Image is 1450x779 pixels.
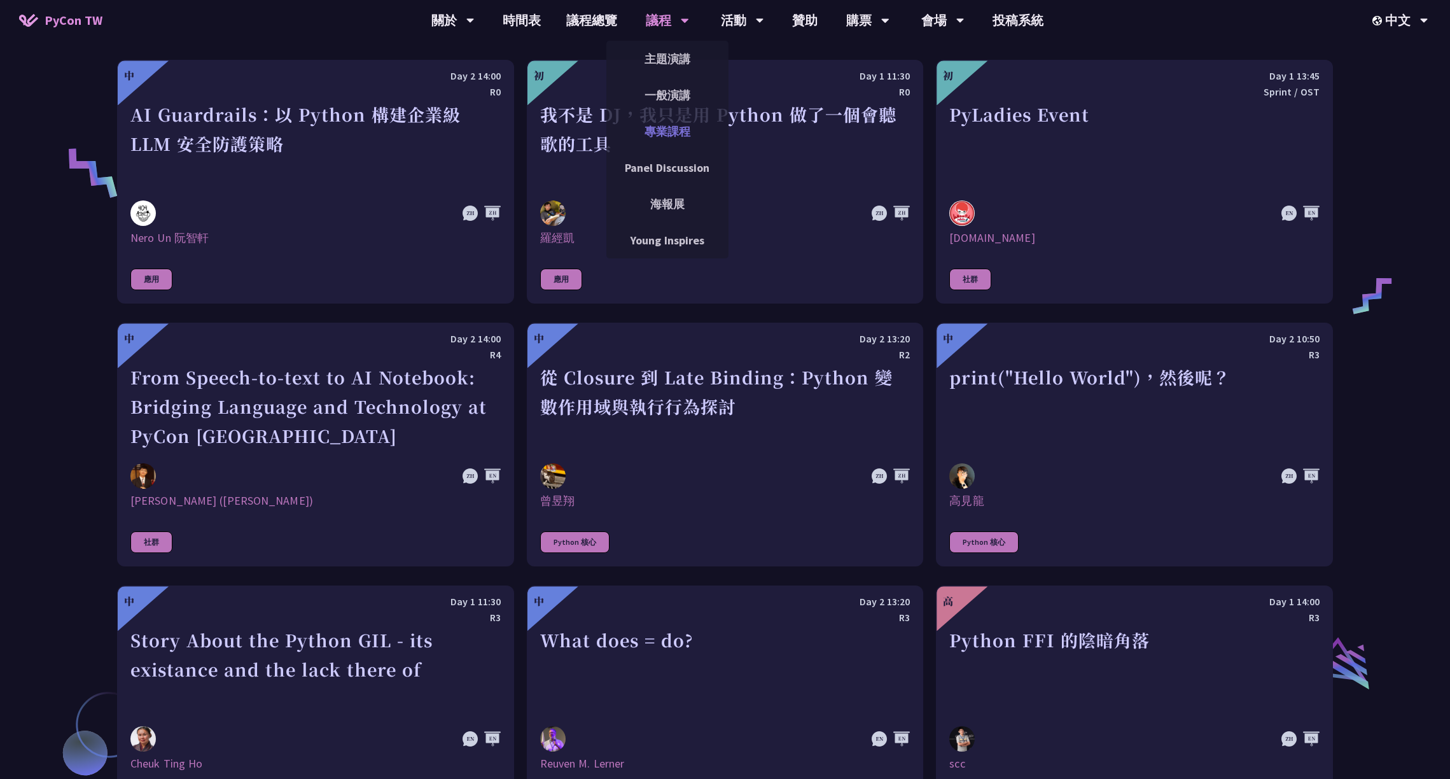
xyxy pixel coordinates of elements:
[534,331,544,346] div: 中
[936,60,1333,304] a: 初 Day 1 13:45 Sprint / OST PyLadies Event pyladies.tw [DOMAIN_NAME] 社群
[606,153,728,183] a: Panel Discussion
[534,594,544,609] div: 中
[540,726,566,754] img: Reuven M. Lerner
[949,100,1320,188] div: PyLadies Event
[943,68,953,83] div: 初
[949,626,1320,713] div: Python FFI 的陰暗角落
[606,225,728,255] a: Young Inspires
[534,68,544,83] div: 初
[949,531,1019,553] div: Python 核心
[949,363,1320,451] div: print("Hello World")，然後呢？
[130,269,172,290] div: 應用
[943,331,953,346] div: 中
[540,626,910,713] div: What does = do?
[949,347,1320,363] div: R3
[130,626,501,713] div: Story About the Python GIL - its existance and the lack there of
[540,347,910,363] div: R2
[45,11,102,30] span: PyCon TW
[936,323,1333,566] a: 中 Day 2 10:50 R3 print("Hello World")，然後呢？ 高見龍 高見龍 Python 核心
[130,610,501,626] div: R3
[949,594,1320,610] div: Day 1 14:00
[527,323,924,566] a: 中 Day 2 13:20 R2 從 Closure 到 Late Binding：Python 變數作用域與執行行為探討 曾昱翔 曾昱翔 Python 核心
[130,756,501,771] div: Cheuk Ting Ho
[949,463,975,489] img: 高見龍
[130,363,501,451] div: From Speech-to-text to AI Notebook: Bridging Language and Technology at PyCon [GEOGRAPHIC_DATA]
[130,493,501,509] div: [PERSON_NAME] ([PERSON_NAME])
[19,14,38,27] img: Home icon of PyCon TW 2025
[949,269,991,290] div: 社群
[130,726,156,752] img: Cheuk Ting Ho
[117,323,514,566] a: 中 Day 2 14:00 R4 From Speech-to-text to AI Notebook: Bridging Language and Technology at PyCon [G...
[540,363,910,451] div: 從 Closure 到 Late Binding：Python 變數作用域與執行行為探討
[130,531,172,553] div: 社群
[606,44,728,74] a: 主題演講
[130,594,501,610] div: Day 1 11:30
[949,84,1320,100] div: Sprint / OST
[606,189,728,219] a: 海報展
[540,100,910,188] div: 我不是 DJ，我只是用 Python 做了一個會聽歌的工具
[540,200,566,226] img: 羅經凱
[540,463,566,489] img: 曾昱翔
[606,80,728,110] a: 一般演講
[949,230,1320,246] div: [DOMAIN_NAME]
[130,463,156,489] img: 李昱勳 (Yu-Hsun Lee)
[540,531,610,553] div: Python 核心
[540,269,582,290] div: 應用
[606,116,728,146] a: 專業課程
[1372,16,1385,25] img: Locale Icon
[540,756,910,771] div: Reuven M. Lerner
[540,610,910,626] div: R3
[527,60,924,304] a: 初 Day 1 11:30 R0 我不是 DJ，我只是用 Python 做了一個會聽歌的工具 羅經凱 羅經凱 應用
[124,331,134,346] div: 中
[949,493,1320,509] div: 高見龍
[130,200,156,226] img: Nero Un 阮智軒
[949,756,1320,771] div: scc
[124,594,134,609] div: 中
[6,4,115,36] a: PyCon TW
[130,230,501,246] div: Nero Un 阮智軒
[949,68,1320,84] div: Day 1 13:45
[540,331,910,347] div: Day 2 13:20
[540,594,910,610] div: Day 2 13:20
[949,726,975,752] img: scc
[949,200,975,226] img: pyladies.tw
[949,610,1320,626] div: R3
[130,68,501,84] div: Day 2 14:00
[130,347,501,363] div: R4
[130,84,501,100] div: R0
[130,331,501,347] div: Day 2 14:00
[540,493,910,509] div: 曾昱翔
[949,331,1320,347] div: Day 2 10:50
[130,100,501,188] div: AI Guardrails：以 Python 構建企業級 LLM 安全防護策略
[943,594,953,609] div: 高
[124,68,134,83] div: 中
[540,230,910,246] div: 羅經凱
[117,60,514,304] a: 中 Day 2 14:00 R0 AI Guardrails：以 Python 構建企業級 LLM 安全防護策略 Nero Un 阮智軒 Nero Un 阮智軒 應用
